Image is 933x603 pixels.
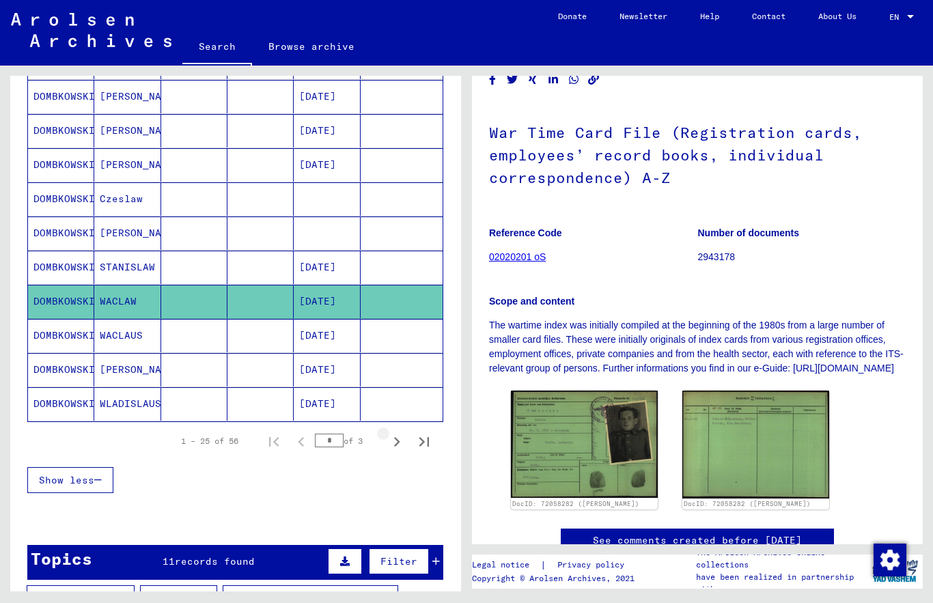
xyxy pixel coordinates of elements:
[28,353,94,387] mat-cell: DOMBKOWSKI
[182,30,252,66] a: Search
[486,71,500,88] button: Share on Facebook
[512,500,639,507] a: DocID: 72058282 ([PERSON_NAME])
[11,13,171,47] img: Arolsen_neg.svg
[546,71,561,88] button: Share on LinkedIn
[94,182,161,216] mat-cell: Czeslaw
[294,387,360,421] mat-cell: [DATE]
[94,114,161,148] mat-cell: [PERSON_NAME]
[889,12,904,22] span: EN
[526,71,540,88] button: Share on Xing
[28,319,94,352] mat-cell: DOMBKOWSKI
[288,427,315,455] button: Previous page
[27,467,113,493] button: Show less
[28,387,94,421] mat-cell: DOMBKOWSKI
[567,71,581,88] button: Share on WhatsApp
[28,80,94,113] mat-cell: DOMBKOWSKI
[94,387,161,421] mat-cell: WLADISLAUS
[28,182,94,216] mat-cell: DOMBKOWSKI
[94,80,161,113] mat-cell: [PERSON_NAME]
[94,319,161,352] mat-cell: WACLAUS
[472,558,540,572] a: Legal notice
[315,434,383,447] div: of 3
[294,319,360,352] mat-cell: [DATE]
[472,558,641,572] div: |
[294,251,360,284] mat-cell: [DATE]
[28,251,94,284] mat-cell: DOMBKOWSKI
[684,500,811,507] a: DocID: 72058282 ([PERSON_NAME])
[489,318,906,376] p: The wartime index was initially compiled at the beginning of the 1980s from a large number of sma...
[546,558,641,572] a: Privacy policy
[587,71,601,88] button: Copy link
[94,148,161,182] mat-cell: [PERSON_NAME]
[28,216,94,250] mat-cell: DOMBKOWSKI
[489,227,562,238] b: Reference Code
[696,546,867,571] p: The Arolsen Archives online collections
[698,227,800,238] b: Number of documents
[874,544,906,576] img: Change consent
[28,114,94,148] mat-cell: DOMBKOWSKI
[39,474,94,486] span: Show less
[505,71,520,88] button: Share on Twitter
[31,546,92,571] div: Topics
[698,250,906,264] p: 2943178
[383,427,410,455] button: Next page
[472,572,641,585] p: Copyright © Arolsen Archives, 2021
[94,285,161,318] mat-cell: WACLAW
[380,555,417,567] span: Filter
[175,555,255,567] span: records found
[94,353,161,387] mat-cell: [PERSON_NAME]
[489,101,906,206] h1: War Time Card File (Registration cards, employees’ record books, individual correspondence) A-Z
[593,533,802,548] a: See comments created before [DATE]
[294,80,360,113] mat-cell: [DATE]
[294,353,360,387] mat-cell: [DATE]
[94,251,161,284] mat-cell: STANISLAW
[260,427,288,455] button: First page
[489,296,574,307] b: Scope and content
[696,571,867,595] p: have been realized in partnership with
[252,30,371,63] a: Browse archive
[294,148,360,182] mat-cell: [DATE]
[294,285,360,318] mat-cell: [DATE]
[163,555,175,567] span: 11
[94,216,161,250] mat-cell: [PERSON_NAME]
[489,251,546,262] a: 02020201 oS
[181,435,238,447] div: 1 – 25 of 56
[682,391,829,498] img: 002.jpg
[28,148,94,182] mat-cell: DOMBKOWSKI
[410,427,438,455] button: Last page
[294,114,360,148] mat-cell: [DATE]
[511,391,658,497] img: 001.jpg
[28,285,94,318] mat-cell: DOMBKOWSKI
[869,554,921,588] img: yv_logo.png
[369,548,429,574] button: Filter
